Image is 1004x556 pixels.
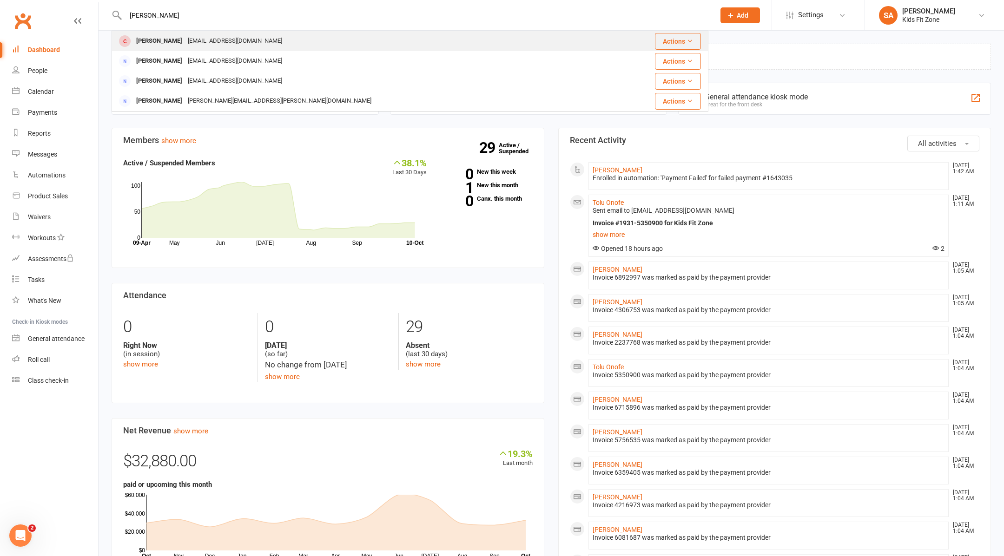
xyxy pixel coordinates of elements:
[185,74,285,88] div: [EMAIL_ADDRESS][DOMAIN_NAME]
[133,74,185,88] div: [PERSON_NAME]
[123,360,158,368] a: show more
[498,448,533,458] div: 19.3%
[265,313,392,341] div: 0
[12,228,98,249] a: Workouts
[593,298,642,306] a: [PERSON_NAME]
[123,426,533,435] h3: Net Revenue
[593,526,642,533] a: [PERSON_NAME]
[593,461,642,468] a: [PERSON_NAME]
[655,73,701,90] button: Actions
[948,195,979,207] time: [DATE] 1:11 AM
[593,428,642,436] a: [PERSON_NAME]
[392,157,427,177] div: Last 30 Days
[123,341,251,359] div: (in session)
[948,262,979,274] time: [DATE] 1:05 AM
[12,207,98,228] a: Waivers
[593,274,945,281] div: Invoice 6892997 was marked as paid by the payment provider
[28,335,85,342] div: General attendance
[705,92,808,101] div: General attendance kiosk mode
[133,94,185,108] div: [PERSON_NAME]
[479,141,499,155] strong: 29
[918,139,957,148] span: All activities
[12,269,98,290] a: Tasks
[185,34,285,48] div: [EMAIL_ADDRESS][DOMAIN_NAME]
[392,157,427,168] div: 38.1%
[593,331,642,338] a: [PERSON_NAME]
[593,339,945,347] div: Invoice 2237768 was marked as paid by the payment provider
[9,524,32,547] iframe: Intercom live chat
[28,171,66,179] div: Automations
[133,34,185,48] div: [PERSON_NAME]
[655,93,701,110] button: Actions
[406,341,533,350] strong: Absent
[265,373,300,381] a: show more
[12,249,98,269] a: Assessments
[173,427,208,435] a: show more
[161,137,196,145] a: show more
[12,370,98,391] a: Class kiosk mode
[123,291,533,300] h3: Attendance
[948,522,979,534] time: [DATE] 1:04 AM
[406,341,533,359] div: (last 30 days)
[948,490,979,502] time: [DATE] 1:04 AM
[907,136,979,151] button: All activities
[28,276,45,283] div: Tasks
[12,39,98,60] a: Dashboard
[593,501,945,509] div: Invoice 4216973 was marked as paid by the payment provider
[593,174,945,182] div: Enrolled in automation: 'Payment Failed' for failed payment #1643035
[593,245,663,252] span: Opened 18 hours ago
[948,327,979,339] time: [DATE] 1:04 AM
[948,163,979,175] time: [DATE] 1:42 AM
[28,150,57,158] div: Messages
[123,159,215,167] strong: Active / Suspended Members
[265,341,392,350] strong: [DATE]
[12,102,98,123] a: Payments
[720,7,760,23] button: Add
[932,245,945,252] span: 2
[28,297,61,304] div: What's New
[185,54,285,68] div: [EMAIL_ADDRESS][DOMAIN_NAME]
[28,255,74,262] div: Assessments
[28,192,68,200] div: Product Sales
[593,404,945,412] div: Invoice 6715896 was marked as paid by the payment provider
[902,7,955,15] div: [PERSON_NAME]
[593,306,945,314] div: Invoice 4306753 was marked as paid by the payment provider
[12,349,98,370] a: Roll call
[123,136,533,145] h3: Members
[948,425,979,437] time: [DATE] 1:04 AM
[902,15,955,24] div: Kids Fit Zone
[441,167,473,181] strong: 0
[441,194,473,208] strong: 0
[28,67,47,74] div: People
[593,436,945,444] div: Invoice 5756535 was marked as paid by the payment provider
[441,169,533,175] a: 0New this week
[28,377,69,384] div: Class check-in
[185,94,374,108] div: [PERSON_NAME][EMAIL_ADDRESS][PERSON_NAME][DOMAIN_NAME]
[593,228,945,241] a: show more
[593,207,734,214] span: Sent email to [EMAIL_ADDRESS][DOMAIN_NAME]
[406,313,533,341] div: 29
[948,360,979,372] time: [DATE] 1:04 AM
[123,313,251,341] div: 0
[441,196,533,202] a: 0Canx. this month
[948,392,979,404] time: [DATE] 1:04 AM
[28,46,60,53] div: Dashboard
[498,448,533,468] div: Last month
[28,88,54,95] div: Calendar
[28,234,56,242] div: Workouts
[12,290,98,311] a: What's New
[948,294,979,307] time: [DATE] 1:05 AM
[28,356,50,363] div: Roll call
[570,136,979,145] h3: Recent Activity
[123,448,533,479] div: $32,880.00
[441,181,473,195] strong: 1
[12,60,98,81] a: People
[593,363,624,371] a: Tolu Onofe
[12,144,98,165] a: Messages
[28,130,51,137] div: Reports
[28,524,36,532] span: 2
[593,199,624,206] a: Tolu Onofe
[593,469,945,477] div: Invoice 6359405 was marked as paid by the payment provider
[441,182,533,188] a: 1New this month
[12,81,98,102] a: Calendar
